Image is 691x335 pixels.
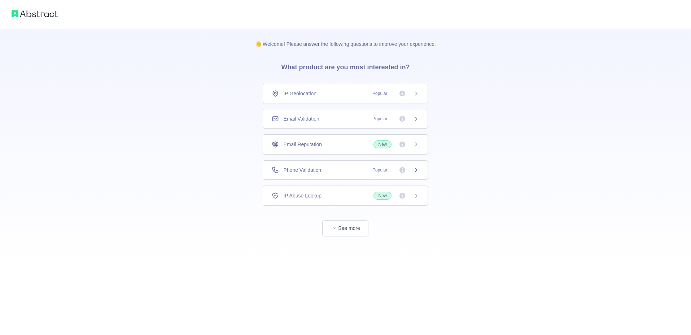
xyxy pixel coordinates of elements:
span: Popular [368,90,392,97]
span: IP Geolocation [283,90,316,97]
span: Phone Validation [283,166,321,174]
span: IP Abuse Lookup [283,192,322,199]
p: 👋 Welcome! Please answer the following questions to improve your experience. [244,29,447,48]
span: Email Validation [283,115,319,122]
span: New [373,192,392,200]
button: See more [322,220,368,236]
h3: What product are you most interested in? [270,48,421,84]
span: Popular [368,166,392,174]
span: Email Reputation [283,141,322,148]
span: New [373,140,392,148]
span: Popular [368,115,392,122]
img: Abstract logo [12,9,58,19]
